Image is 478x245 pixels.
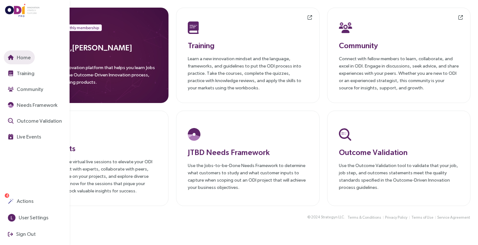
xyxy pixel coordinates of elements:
span: Community [15,85,43,93]
button: Live Events [4,130,45,144]
button: Home [4,50,35,64]
button: Privacy Policy [385,214,408,221]
span: Terms & Conditions [347,215,381,221]
p: Join our exclusive virtual live sessions to elevate your ODI journey. Connect with experts, colla... [37,158,157,194]
p: ODIpro is an innovation platform that helps you learn Jobs Theory, apply the Outcome-Driven Innov... [37,64,157,89]
p: Use the Outcome Validation tool to validate that your job, job step, and outcomes statements meet... [339,162,459,191]
img: JTBD Needs Platform [188,128,200,141]
img: Training [188,21,199,34]
h3: JTBD Needs Framework [188,146,308,158]
img: Outcome Validation [8,118,14,124]
img: JTBD Needs Framework [8,102,14,108]
img: Outcome Validation [339,128,351,141]
button: Service Agreement [437,214,470,221]
img: ODIpro [5,4,40,17]
span: Privacy Policy [385,215,408,221]
button: Training [4,66,39,80]
span: Outcome Validation [15,117,62,125]
button: Terms of Use [411,214,434,221]
button: Community [4,82,47,96]
span: Home [15,54,31,61]
span: Monthly membership [62,25,99,31]
h3: Training [188,40,308,51]
button: Outcome Validation [4,114,66,128]
span: Needs Framework [15,101,58,109]
img: Community [8,86,14,92]
p: Connect with fellow members to learn, collaborate, and excel in ODI. Engage in discussions, seek ... [339,55,459,91]
h3: Outcome Validation [339,146,459,158]
h3: Community [339,40,459,51]
h3: Live Events [37,143,157,154]
span: Actions [15,197,34,205]
img: Actions [8,198,14,204]
button: Actions [4,194,38,208]
span: Strategyn LLC [321,214,344,220]
span: Service Agreement [437,215,470,221]
img: Training [8,70,14,76]
img: Community [339,21,352,34]
span: L [11,214,13,222]
button: Needs Framework [4,98,62,112]
button: Strategyn LLC [321,214,344,221]
span: 4 [6,193,8,198]
span: User Settings [17,214,48,222]
sup: 4 [5,193,9,198]
img: Live Events [8,134,14,139]
span: Terms of Use [411,215,433,221]
span: Live Events [15,133,41,141]
button: Terms & Conditions [347,214,382,221]
div: © 2024 . [307,214,345,221]
button: LUser Settings [4,211,52,225]
span: Training [15,69,34,77]
p: Use the Jobs-to-be-Done Needs Framework to determine what customers to study and what customer in... [188,162,308,191]
p: Learn a new innovation mindset and the language, frameworks, and guidelines to put the ODI proces... [188,55,308,91]
h3: Welcome, [PERSON_NAME] [37,42,157,53]
button: Sign Out [4,227,40,241]
span: Sign Out [15,230,36,238]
